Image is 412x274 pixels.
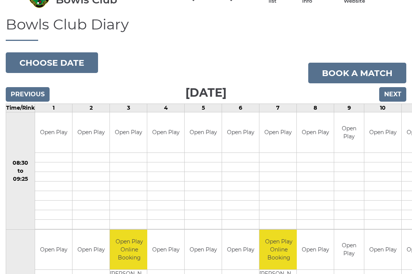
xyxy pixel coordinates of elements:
[6,104,35,113] td: Time/Rink
[185,104,222,113] td: 5
[6,88,50,102] input: Previous
[297,113,334,153] td: Open Play
[259,113,296,153] td: Open Play
[185,113,222,153] td: Open Play
[6,17,406,42] h1: Bowls Club Diary
[259,230,298,270] td: Open Play Online Booking
[72,113,109,153] td: Open Play
[147,230,184,270] td: Open Play
[110,104,147,113] td: 3
[6,113,35,230] td: 08:30 to 09:25
[72,104,110,113] td: 2
[35,230,72,270] td: Open Play
[222,113,259,153] td: Open Play
[222,230,259,270] td: Open Play
[364,104,402,113] td: 10
[334,113,364,153] td: Open Play
[35,113,72,153] td: Open Play
[72,230,109,270] td: Open Play
[334,104,364,113] td: 9
[185,230,222,270] td: Open Play
[297,104,334,113] td: 8
[364,230,401,270] td: Open Play
[308,63,406,84] a: Book a match
[110,230,148,270] td: Open Play Online Booking
[110,113,147,153] td: Open Play
[259,104,297,113] td: 7
[147,104,185,113] td: 4
[364,113,401,153] td: Open Play
[379,88,406,102] input: Next
[222,104,259,113] td: 6
[147,113,184,153] td: Open Play
[35,104,72,113] td: 1
[334,230,364,270] td: Open Play
[6,53,98,73] button: Choose date
[297,230,334,270] td: Open Play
